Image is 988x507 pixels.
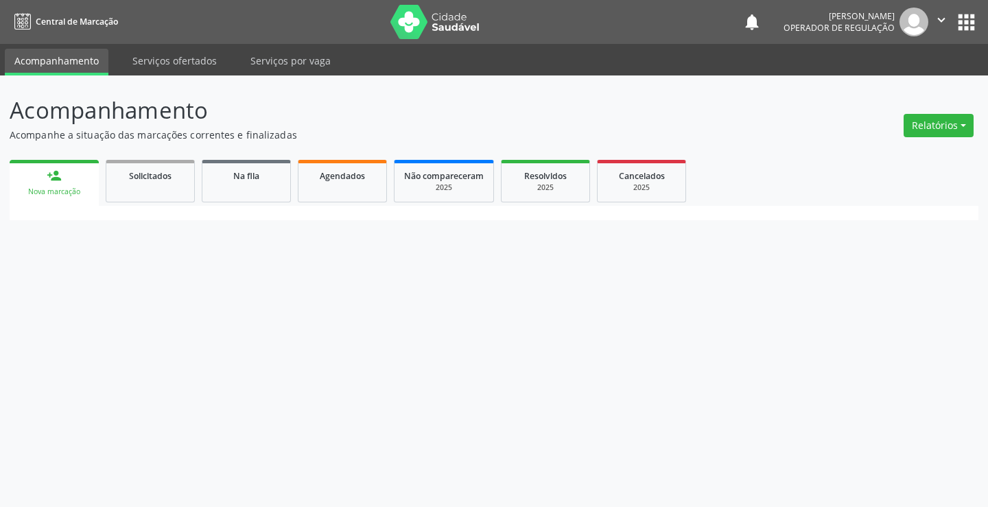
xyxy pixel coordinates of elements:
p: Acompanhamento [10,93,687,128]
span: Na fila [233,170,259,182]
span: Solicitados [129,170,172,182]
p: Acompanhe a situação das marcações correntes e finalizadas [10,128,687,142]
button: Relatórios [904,114,974,137]
i:  [934,12,949,27]
div: [PERSON_NAME] [784,10,895,22]
span: Resolvidos [524,170,567,182]
span: Não compareceram [404,170,484,182]
a: Serviços por vaga [241,49,340,73]
div: person_add [47,168,62,183]
img: img [899,8,928,36]
span: Operador de regulação [784,22,895,34]
div: 2025 [607,182,676,193]
button: apps [954,10,978,34]
span: Cancelados [619,170,665,182]
a: Acompanhamento [5,49,108,75]
a: Central de Marcação [10,10,118,33]
div: Nova marcação [19,187,89,197]
div: 2025 [511,182,580,193]
button: notifications [742,12,762,32]
span: Central de Marcação [36,16,118,27]
div: 2025 [404,182,484,193]
span: Agendados [320,170,365,182]
button:  [928,8,954,36]
a: Serviços ofertados [123,49,226,73]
